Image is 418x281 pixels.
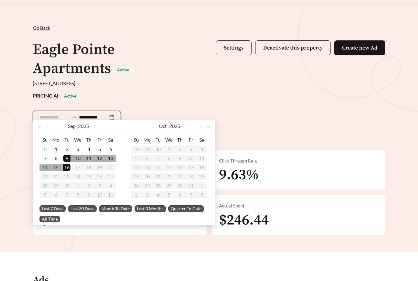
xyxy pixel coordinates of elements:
[83,135,94,145] th: Th
[107,146,114,153] div: 6
[33,41,115,78] h1: Eagle Pointe Apartments
[163,135,174,145] th: We
[72,145,83,154] td: 2025-09-03
[174,135,185,145] th: Th
[33,80,385,87] div: [STREET_ADDRESS]
[68,205,97,212] span: Last 30 Days
[219,211,269,229] span: $246.44
[255,40,331,55] button: Deactivate this property
[39,205,66,212] span: Last 7 Days
[39,163,50,172] td: 2025-09-14
[196,135,207,145] th: Sa
[334,40,385,55] button: Create new Ad
[107,155,114,162] div: 13
[342,44,377,51] span: Create new Ad
[52,146,60,153] div: 1
[96,146,103,153] div: 5
[61,145,72,154] td: 2025-09-02
[99,205,132,212] span: Month To Date
[41,164,49,171] div: 14
[50,135,61,145] th: Mo
[39,154,50,163] td: 2025-09-07
[185,135,196,145] th: Fr
[85,155,92,162] div: 11
[52,155,60,162] div: 8
[72,154,83,163] td: 2025-09-10
[96,155,103,162] div: 12
[50,154,61,163] td: 2025-09-08
[85,146,92,153] div: 4
[74,146,81,153] div: 3
[72,135,83,145] th: We
[94,145,105,154] td: 2025-09-05
[39,145,50,154] td: 2025-08-31
[64,93,76,98] span: Active
[63,155,70,162] div: 9
[39,135,50,145] th: Su
[41,146,49,153] div: 31
[50,145,61,154] td: 2025-09-01
[152,135,163,145] th: Tu
[61,135,72,145] th: Tu
[159,120,167,132] button: Oct
[83,154,94,163] td: 2025-09-11
[83,145,94,154] td: 2025-09-04
[219,166,259,184] span: 9.63%
[219,157,378,164] div: Click-Through Rate
[224,44,244,51] span: Settings
[105,135,116,145] th: Sa
[39,216,60,222] span: All Time
[216,40,252,55] button: Settings
[71,115,77,120] span: swap-right
[71,115,77,120] span: to
[50,163,61,172] td: 2025-09-15
[41,155,49,162] div: 7
[135,205,166,212] span: Last 3 Months
[142,135,152,145] th: Mo
[105,145,116,154] td: 2025-09-06
[52,164,60,171] div: 15
[63,146,70,153] div: 2
[74,155,81,162] div: 10
[61,163,72,172] td: 2025-09-16
[68,120,76,132] button: Sep
[219,202,378,209] div: Actual Spent
[168,205,204,212] span: Quarter To Date
[63,164,70,171] div: 16
[94,135,105,145] th: Fr
[33,93,80,98] strong: PRICING AI:
[169,120,180,132] button: 2025
[61,154,72,163] td: 2025-09-09
[105,154,116,163] td: 2025-09-13
[263,44,323,51] span: Deactivate this property
[94,154,105,163] td: 2025-09-12
[33,25,50,31] span: Go Back
[78,120,89,132] button: 2025
[117,67,129,72] span: Active
[131,135,142,145] th: Su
